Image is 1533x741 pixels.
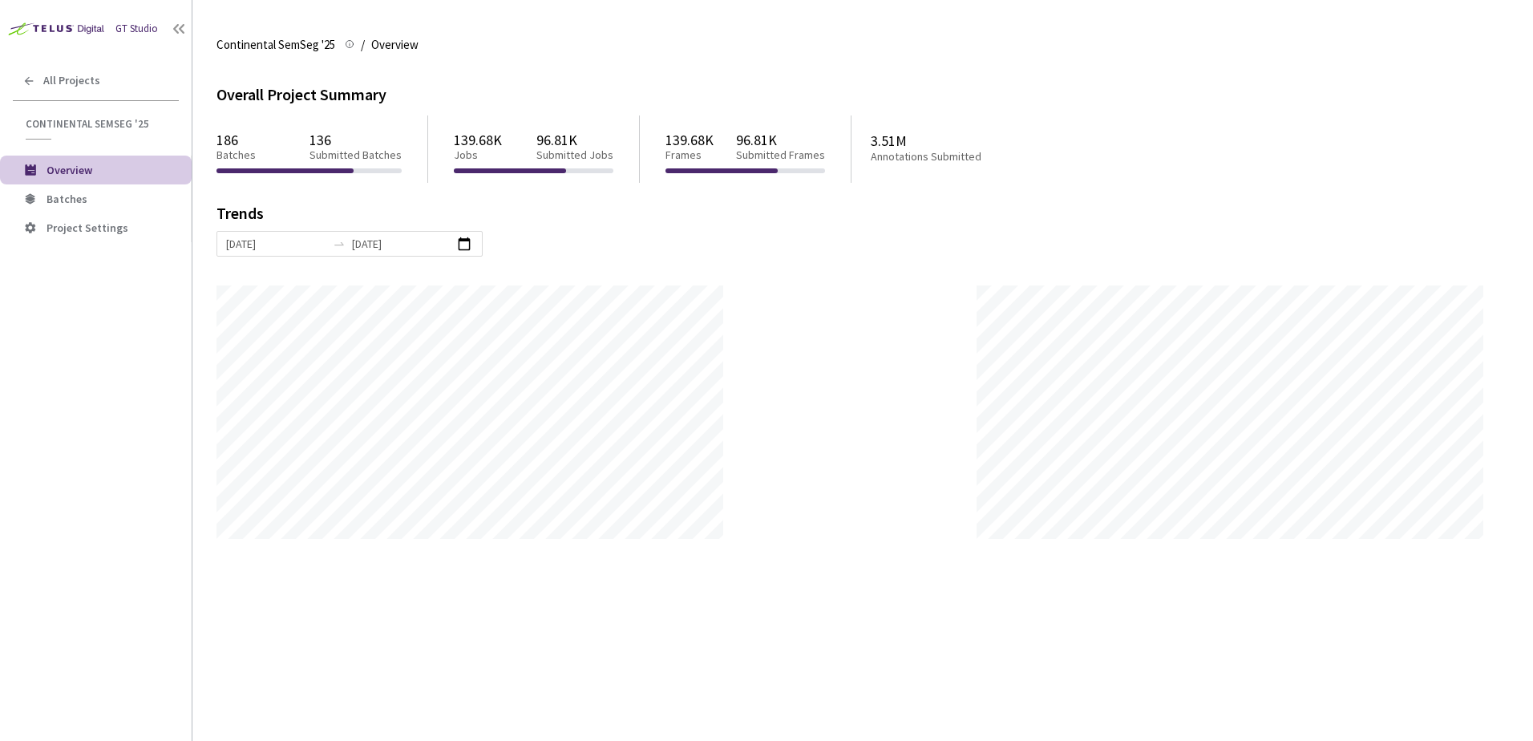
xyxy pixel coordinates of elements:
[26,117,169,131] span: Continental SemSeg '25
[352,235,452,253] input: End date
[216,205,1486,231] div: Trends
[371,35,419,55] span: Overview
[47,221,128,235] span: Project Settings
[216,35,335,55] span: Continental SemSeg '25
[216,148,256,162] p: Batches
[665,132,714,148] p: 139.68K
[47,163,92,177] span: Overview
[536,148,613,162] p: Submitted Jobs
[454,132,502,148] p: 139.68K
[871,132,1044,149] p: 3.51M
[309,132,402,148] p: 136
[361,35,365,55] li: /
[216,132,256,148] p: 186
[216,83,1509,107] div: Overall Project Summary
[736,132,825,148] p: 96.81K
[736,148,825,162] p: Submitted Frames
[454,148,502,162] p: Jobs
[333,237,346,250] span: to
[333,237,346,250] span: swap-right
[309,148,402,162] p: Submitted Batches
[115,22,158,37] div: GT Studio
[665,148,714,162] p: Frames
[43,74,100,87] span: All Projects
[536,132,613,148] p: 96.81K
[871,150,1044,164] p: Annotations Submitted
[47,192,87,206] span: Batches
[226,235,326,253] input: Start date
